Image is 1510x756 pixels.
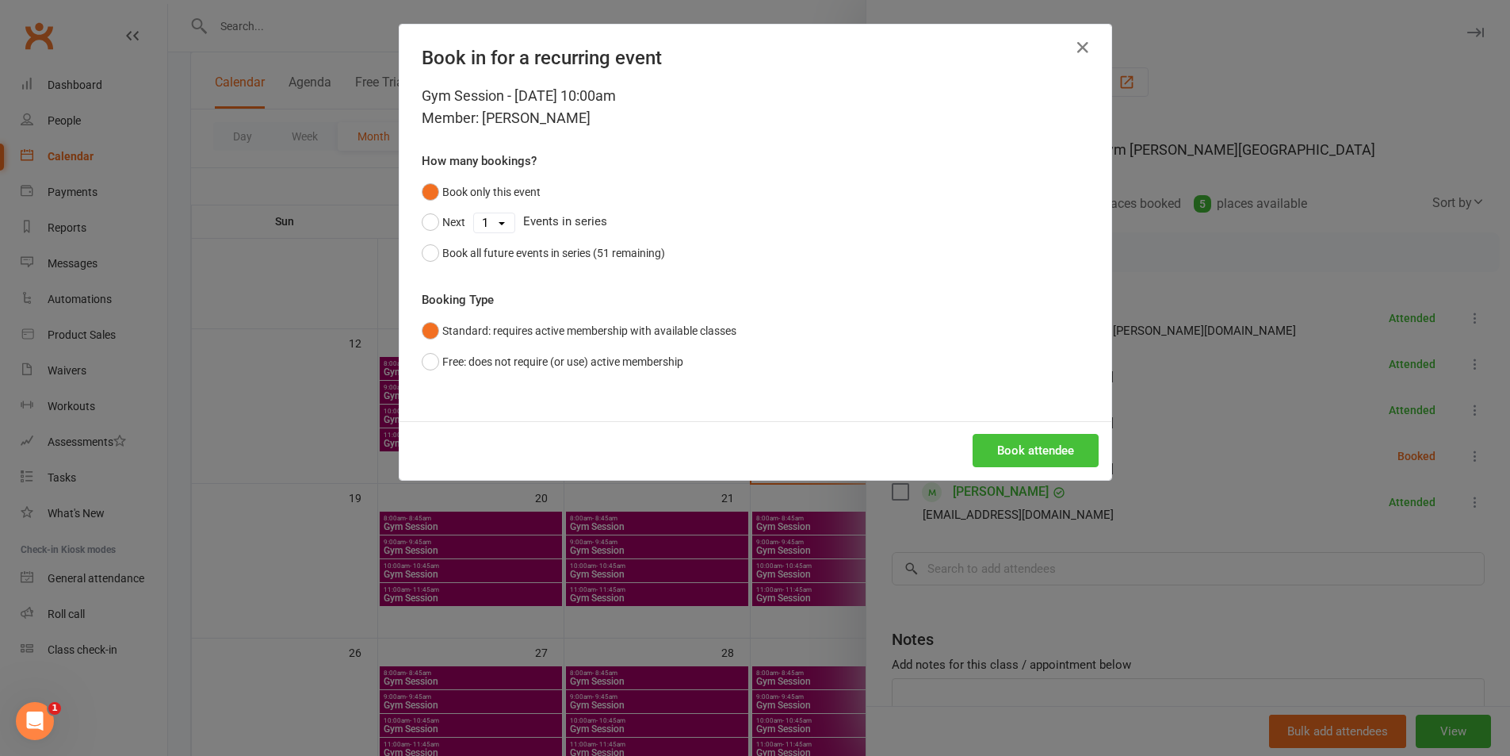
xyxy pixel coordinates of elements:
[422,85,1089,129] div: Gym Session - [DATE] 10:00am Member: [PERSON_NAME]
[422,207,1089,237] div: Events in series
[16,702,54,740] iframe: Intercom live chat
[422,290,494,309] label: Booking Type
[422,316,736,346] button: Standard: requires active membership with available classes
[422,152,537,171] label: How many bookings?
[422,238,665,268] button: Book all future events in series (51 remaining)
[422,347,683,377] button: Free: does not require (or use) active membership
[48,702,61,715] span: 1
[422,207,465,237] button: Next
[1070,35,1095,60] button: Close
[422,177,541,207] button: Book only this event
[422,47,1089,69] h4: Book in for a recurring event
[442,244,665,262] div: Book all future events in series (51 remaining)
[973,434,1099,467] button: Book attendee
